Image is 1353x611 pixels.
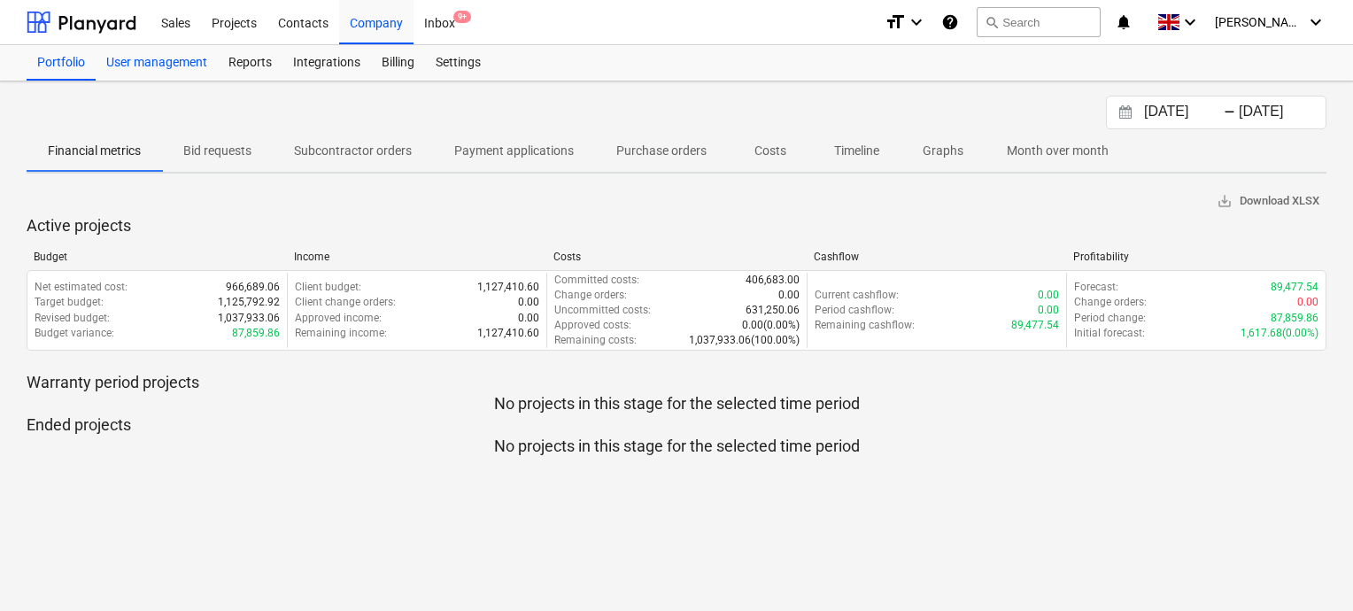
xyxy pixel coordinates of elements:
p: 1,127,410.60 [477,326,539,341]
p: Month over month [1007,142,1109,160]
div: Income [294,251,540,263]
p: 87,859.86 [1271,311,1318,326]
a: User management [96,45,218,81]
p: Timeline [834,142,879,160]
p: Change orders : [1074,295,1147,310]
p: Committed costs : [554,273,639,288]
p: 89,477.54 [1271,280,1318,295]
p: 0.00 [778,288,800,303]
div: Profitability [1073,251,1319,263]
p: Period change : [1074,311,1146,326]
p: Current cashflow : [815,288,899,303]
p: Active projects [27,215,1326,236]
p: Purchase orders [616,142,707,160]
p: Period cashflow : [815,303,894,318]
a: Portfolio [27,45,96,81]
p: Revised budget : [35,311,110,326]
div: - [1224,107,1235,118]
p: 0.00 [518,311,539,326]
p: 1,125,792.92 [218,295,280,310]
p: Change orders : [554,288,627,303]
i: Knowledge base [941,12,959,33]
p: Target budget : [35,295,104,310]
a: Billing [371,45,425,81]
p: No projects in this stage for the selected time period [27,393,1326,414]
p: 406,683.00 [746,273,800,288]
p: 0.00 [518,295,539,310]
p: Client budget : [295,280,361,295]
a: Settings [425,45,491,81]
p: Approved costs : [554,318,631,333]
p: 1,037,933.06 ( 100.00% ) [689,333,800,348]
p: 1,617.68 ( 0.00% ) [1241,326,1318,341]
span: 9+ [453,11,471,23]
span: save_alt [1217,193,1233,209]
p: Initial forecast : [1074,326,1145,341]
i: keyboard_arrow_down [1179,12,1201,33]
a: Integrations [282,45,371,81]
p: Graphs [922,142,964,160]
p: Net estimated cost : [35,280,128,295]
i: keyboard_arrow_down [1305,12,1326,33]
button: Search [977,7,1101,37]
p: 0.00 [1038,303,1059,318]
div: Budget [34,251,280,263]
p: Costs [749,142,792,160]
p: No projects in this stage for the selected time period [27,436,1326,457]
p: Ended projects [27,414,1326,436]
p: Remaining costs : [554,333,637,348]
i: keyboard_arrow_down [906,12,927,33]
p: 87,859.86 [232,326,280,341]
p: 0.00 ( 0.00% ) [742,318,800,333]
p: 1,127,410.60 [477,280,539,295]
span: Download XLSX [1217,191,1319,212]
p: 89,477.54 [1011,318,1059,333]
p: 0.00 [1038,288,1059,303]
p: Uncommitted costs : [554,303,651,318]
p: Subcontractor orders [294,142,412,160]
a: Reports [218,45,282,81]
p: Bid requests [183,142,251,160]
p: Forecast : [1074,280,1118,295]
p: 631,250.06 [746,303,800,318]
span: [PERSON_NAME] [1215,15,1303,29]
p: Client change orders : [295,295,396,310]
input: End Date [1235,100,1326,125]
button: Interact with the calendar and add the check-in date for your trip. [1110,103,1140,123]
p: 1,037,933.06 [218,311,280,326]
span: search [985,15,999,29]
p: Warranty period projects [27,372,1326,393]
p: Remaining income : [295,326,387,341]
div: Cashflow [814,251,1060,263]
p: Remaining cashflow : [815,318,915,333]
div: Costs [553,251,800,263]
button: Download XLSX [1210,188,1326,215]
p: Budget variance : [35,326,114,341]
p: Payment applications [454,142,574,160]
i: notifications [1115,12,1133,33]
p: 0.00 [1297,295,1318,310]
p: Financial metrics [48,142,141,160]
p: Approved income : [295,311,382,326]
i: format_size [885,12,906,33]
p: 966,689.06 [226,280,280,295]
input: Start Date [1140,100,1231,125]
